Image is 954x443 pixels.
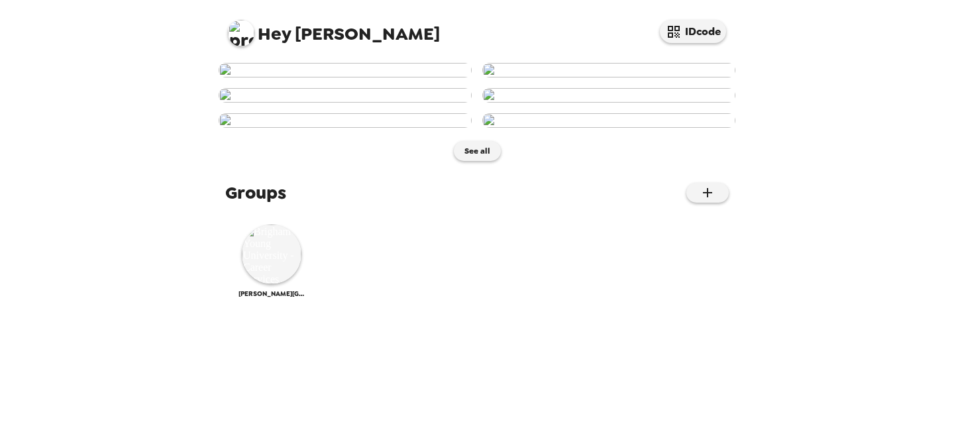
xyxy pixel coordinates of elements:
[225,181,286,205] span: Groups
[482,88,735,103] img: user-271281
[219,88,472,103] img: user-271459
[660,20,726,43] button: IDcode
[454,141,501,161] button: See all
[219,63,472,77] img: user-272012
[228,13,440,43] span: [PERSON_NAME]
[228,20,254,46] img: profile pic
[482,63,735,77] img: user-271717
[238,289,305,298] span: [PERSON_NAME][GEOGRAPHIC_DATA][PERSON_NAME] - Career Services
[258,22,291,46] span: Hey
[242,224,301,284] img: Brigham Young University - Career Services
[482,113,735,128] img: user-269889
[219,113,472,128] img: user-269891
